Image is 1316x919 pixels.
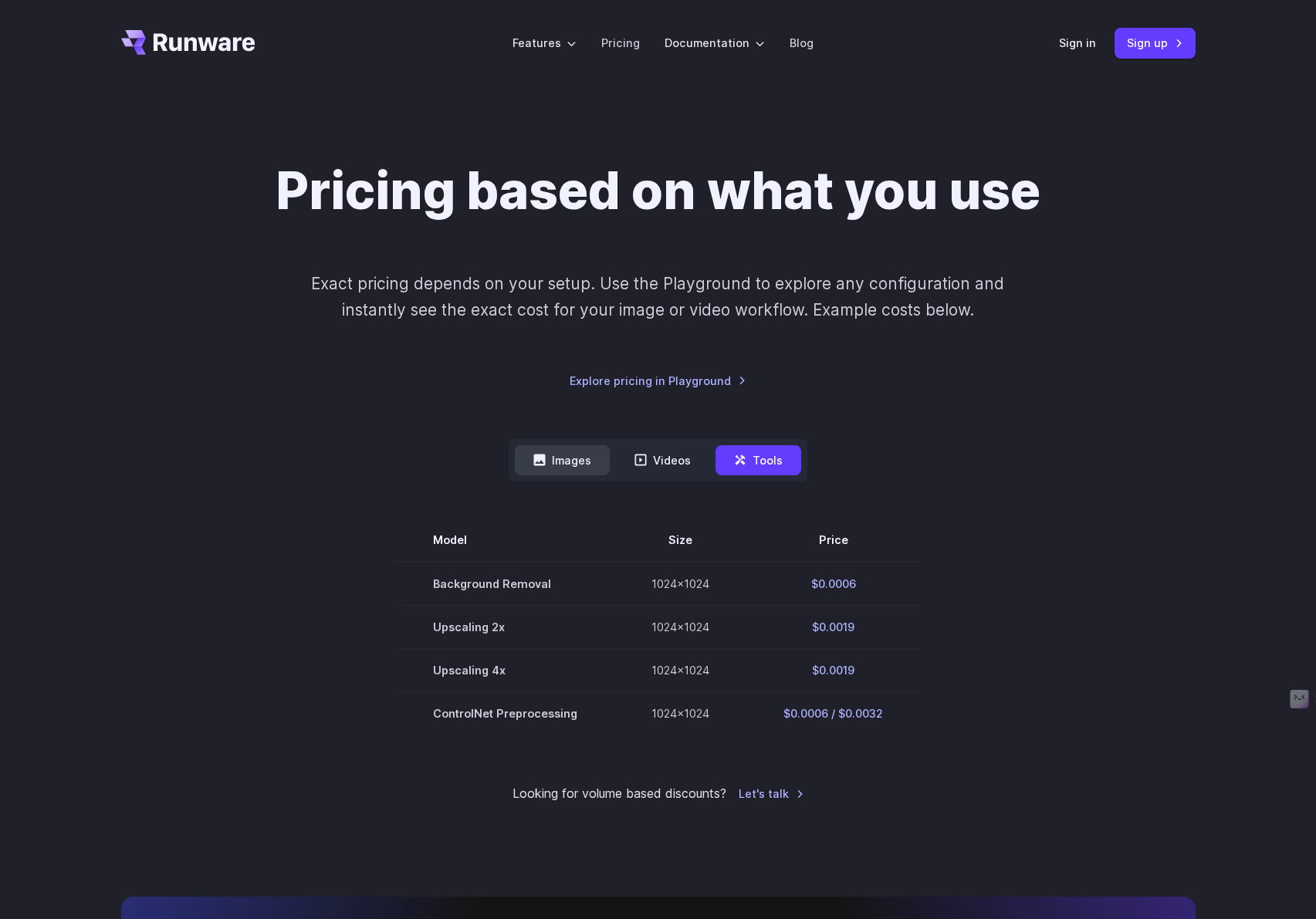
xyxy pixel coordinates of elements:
[515,445,610,475] button: Images
[746,649,920,692] td: $0.0019
[616,445,709,475] button: Videos
[601,34,640,52] a: Pricing
[746,692,920,735] td: $0.0006 / $0.0032
[614,562,746,606] td: 1024x1024
[396,649,614,692] td: Upscaling 4x
[276,160,1040,221] h1: Pricing based on what you use
[716,445,801,475] button: Tools
[746,606,920,649] td: $0.0019
[570,372,746,390] a: Explore pricing in Playground
[790,34,814,52] a: Blog
[396,562,614,606] td: Background Removal
[513,34,577,52] label: Features
[614,649,746,692] td: 1024x1024
[1115,28,1196,58] a: Sign up
[614,692,746,735] td: 1024x1024
[614,519,746,562] th: Size
[396,692,614,735] td: ControlNet Preprocessing
[746,562,920,606] td: $0.0006
[665,34,765,52] label: Documentation
[282,271,1034,323] p: Exact pricing depends on your setup. Use the Playground to explore any configuration and instantl...
[396,606,614,649] td: Upscaling 2x
[396,519,614,562] th: Model
[1059,34,1096,52] a: Sign in
[739,785,804,802] a: Let's talk
[746,519,920,562] th: Price
[121,30,255,55] a: Go to /
[614,606,746,649] td: 1024x1024
[513,784,726,804] small: Looking for volume based discounts?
